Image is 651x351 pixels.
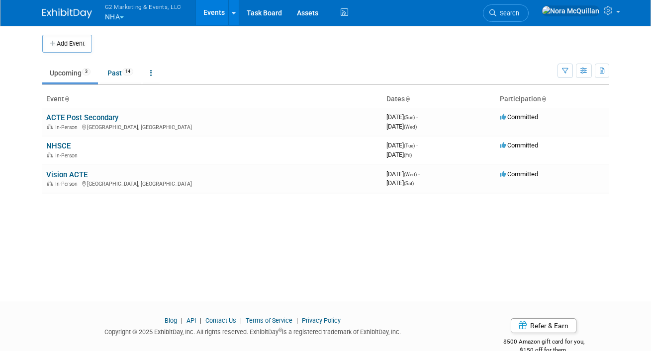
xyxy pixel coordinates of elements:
span: [DATE] [386,170,420,178]
span: - [416,113,418,121]
span: [DATE] [386,179,414,187]
a: Privacy Policy [302,317,341,324]
img: In-Person Event [47,181,53,186]
sup: ® [279,327,282,333]
a: Sort by Participation Type [541,95,546,103]
div: Copyright © 2025 ExhibitDay, Inc. All rights reserved. ExhibitDay is a registered trademark of Ex... [42,325,464,337]
a: NHSCE [46,141,71,150]
button: Add Event [42,35,92,53]
div: [GEOGRAPHIC_DATA], [GEOGRAPHIC_DATA] [46,179,378,187]
span: Committed [500,141,538,149]
span: Committed [500,113,538,121]
span: (Wed) [404,124,417,130]
a: Search [483,4,529,22]
a: Blog [165,317,177,324]
span: Search [496,9,519,17]
span: - [418,170,420,178]
th: Participation [496,91,609,108]
span: (Tue) [404,143,415,148]
img: ExhibitDay [42,8,92,18]
img: In-Person Event [47,124,53,129]
a: API [186,317,196,324]
a: ACTE Post Secondary [46,113,118,122]
span: | [294,317,300,324]
span: In-Person [55,181,81,187]
span: 3 [82,68,91,75]
span: | [179,317,185,324]
span: [DATE] [386,141,418,149]
span: G2 Marketing & Events, LLC [105,1,182,12]
img: In-Person Event [47,152,53,157]
span: (Sat) [404,181,414,186]
a: Refer & Earn [511,318,576,333]
span: | [238,317,244,324]
span: [DATE] [386,113,418,121]
span: In-Person [55,152,81,159]
a: Upcoming3 [42,64,98,82]
span: Committed [500,170,538,178]
a: Terms of Service [246,317,292,324]
a: Sort by Start Date [405,95,410,103]
span: - [416,141,418,149]
a: Sort by Event Name [64,95,69,103]
span: 14 [122,68,133,75]
span: (Sun) [404,115,415,120]
a: Vision ACTE [46,170,88,179]
span: (Fri) [404,152,412,158]
span: [DATE] [386,151,412,158]
span: [DATE] [386,123,417,130]
span: | [197,317,204,324]
div: [GEOGRAPHIC_DATA], [GEOGRAPHIC_DATA] [46,123,378,131]
a: Contact Us [205,317,236,324]
span: (Wed) [404,172,417,177]
span: In-Person [55,124,81,131]
th: Event [42,91,382,108]
th: Dates [382,91,496,108]
a: Past14 [100,64,141,82]
img: Nora McQuillan [542,5,600,16]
